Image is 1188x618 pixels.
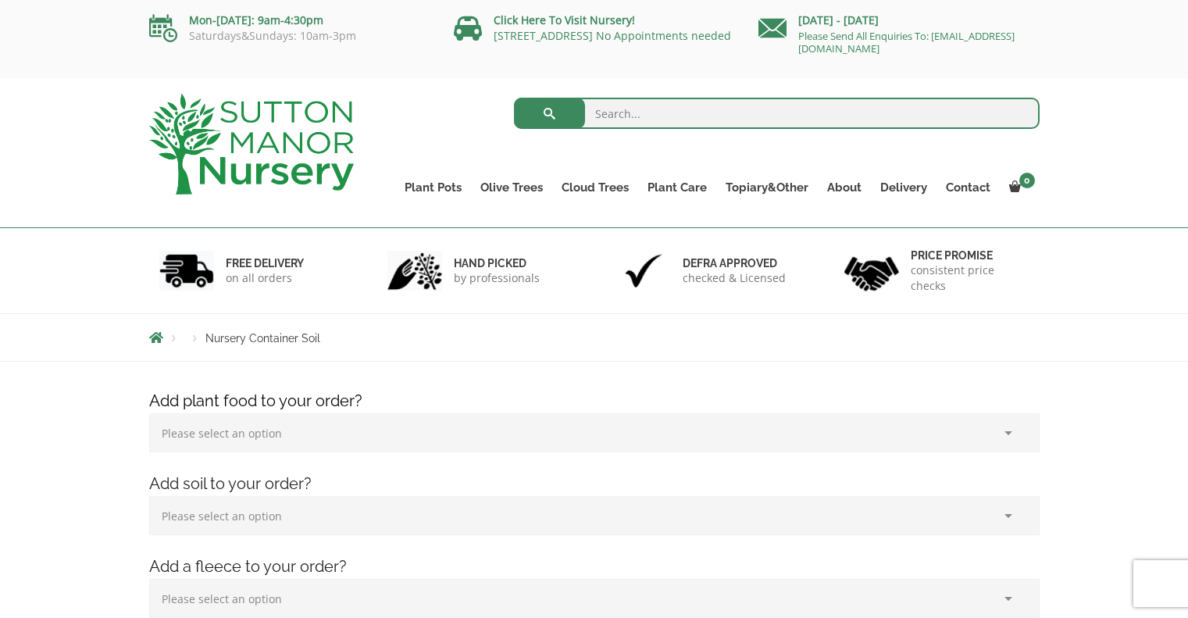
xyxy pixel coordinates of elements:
[638,177,716,198] a: Plant Care
[226,270,304,286] p: on all orders
[871,177,936,198] a: Delivery
[137,472,1051,496] h4: Add soil to your order?
[454,270,540,286] p: by professionals
[1019,173,1035,188] span: 0
[149,11,430,30] p: Mon-[DATE]: 9am-4:30pm
[1000,177,1040,198] a: 0
[454,256,540,270] h6: hand picked
[226,256,304,270] h6: FREE DELIVERY
[683,256,786,270] h6: Defra approved
[471,177,552,198] a: Olive Trees
[552,177,638,198] a: Cloud Trees
[149,94,354,195] img: logo
[137,389,1051,413] h4: Add plant food to your order?
[911,248,1029,263] h6: Price promise
[205,332,320,345] span: Nursery Container Soil
[616,251,671,291] img: 3.jpg
[494,13,635,27] a: Click Here To Visit Nursery!
[395,177,471,198] a: Plant Pots
[844,247,899,295] img: 4.jpg
[936,177,1000,198] a: Contact
[716,177,818,198] a: Topiary&Other
[758,11,1040,30] p: [DATE] - [DATE]
[818,177,871,198] a: About
[514,98,1040,129] input: Search...
[159,251,214,291] img: 1.jpg
[149,30,430,42] p: Saturdays&Sundays: 10am-3pm
[911,263,1029,294] p: consistent price checks
[387,251,442,291] img: 2.jpg
[494,28,731,43] a: [STREET_ADDRESS] No Appointments needed
[149,331,1040,344] nav: Breadcrumbs
[137,555,1051,579] h4: Add a fleece to your order?
[683,270,786,286] p: checked & Licensed
[798,29,1015,55] a: Please Send All Enquiries To: [EMAIL_ADDRESS][DOMAIN_NAME]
